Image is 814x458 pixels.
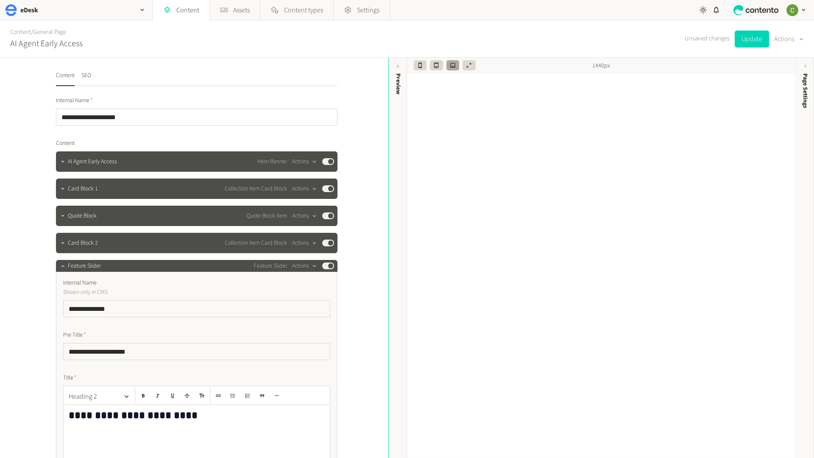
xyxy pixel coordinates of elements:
[65,388,133,405] button: Heading 2
[685,34,730,44] span: Unsaved changes
[592,61,610,70] span: 1440px
[292,261,317,271] button: Actions
[292,156,317,167] button: Actions
[63,331,86,340] span: Pre Title
[735,31,769,47] button: Update
[68,262,101,271] span: Feature Slider
[31,28,33,36] span: /
[254,262,287,271] span: Feature Slider
[10,37,83,50] h2: AI Agent Early Access
[292,211,317,221] button: Actions
[10,28,31,36] a: Content
[292,238,317,248] button: Actions
[225,184,287,193] span: Collection Item Card Block
[774,31,804,47] button: Actions
[68,212,97,221] span: Quote Block
[33,28,66,36] a: General Page
[20,5,38,15] h2: eDesk
[68,184,98,193] span: Card Block 1
[394,73,403,95] div: Preview
[56,96,93,105] span: Internal Name
[292,184,317,194] button: Actions
[284,5,323,15] span: Content types
[5,4,17,16] img: eDesk
[56,71,75,86] button: Content
[63,374,77,383] span: Title
[63,288,256,297] p: Shown only in CMS
[246,212,287,221] span: Quote Block Item
[357,5,379,15] span: Settings
[81,71,91,86] button: SEO
[225,239,287,248] span: Collection Item Card Block
[68,239,98,248] span: Card Block 2
[786,4,798,16] img: Chloe Ryan
[63,279,97,288] span: Internal Name
[801,73,810,108] span: Page Settings
[68,157,117,166] span: AI Agent Early Access
[56,139,75,148] span: Content
[257,157,287,166] span: Hero Banner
